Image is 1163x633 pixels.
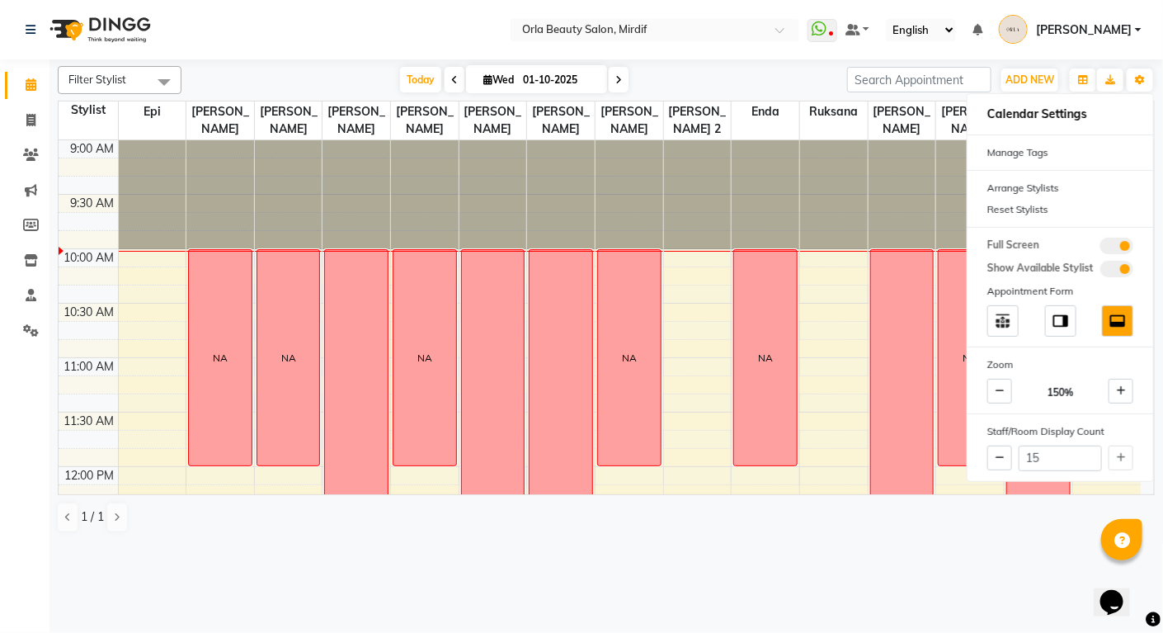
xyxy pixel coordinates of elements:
[42,7,155,53] img: logo
[968,177,1153,199] div: Arrange Stylists
[255,102,323,139] span: [PERSON_NAME]
[968,354,1153,376] div: Zoom
[1094,567,1147,616] iframe: chat widget
[186,102,254,139] span: [PERSON_NAME]
[664,102,732,139] span: [PERSON_NAME] 2
[459,102,527,139] span: [PERSON_NAME]
[1048,385,1074,400] span: 150%
[61,249,118,267] div: 10:00 AM
[68,140,118,158] div: 9:00 AM
[81,508,104,526] span: 1 / 1
[417,351,432,366] div: NA
[213,351,228,366] div: NA
[61,304,118,321] div: 10:30 AM
[59,102,118,119] div: Stylist
[281,351,296,366] div: NA
[323,102,390,139] span: [PERSON_NAME]
[994,312,1012,330] img: table_move_above.svg
[518,68,600,92] input: 2025-10-01
[596,102,663,139] span: [PERSON_NAME]
[968,421,1153,442] div: Staff/Room Display Count
[869,102,936,139] span: [PERSON_NAME]
[1036,21,1132,39] span: [PERSON_NAME]
[847,67,991,92] input: Search Appointment
[968,101,1153,128] h6: Calendar Settings
[61,358,118,376] div: 11:00 AM
[391,102,459,139] span: [PERSON_NAME]
[527,102,595,139] span: [PERSON_NAME]
[68,73,126,86] span: Filter Stylist
[987,238,1039,254] span: Full Screen
[1109,312,1127,330] img: dock_bottom.svg
[400,67,441,92] span: Today
[622,351,637,366] div: NA
[968,281,1153,302] div: Appointment Form
[800,102,868,122] span: ruksana
[1001,68,1058,92] button: ADD NEW
[968,142,1153,163] div: Manage Tags
[1005,73,1054,86] span: ADD NEW
[999,15,1028,44] img: ankita
[61,413,118,430] div: 11:30 AM
[1052,312,1070,330] img: dock_right.svg
[987,261,1094,277] span: Show Available Stylist
[119,102,186,122] span: Epi
[758,351,773,366] div: NA
[68,195,118,212] div: 9:30 AM
[732,102,799,122] span: Enda
[963,351,977,366] div: NA
[968,199,1153,220] div: Reset Stylists
[62,467,118,484] div: 12:00 PM
[479,73,518,86] span: Wed
[936,102,1004,139] span: [PERSON_NAME]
